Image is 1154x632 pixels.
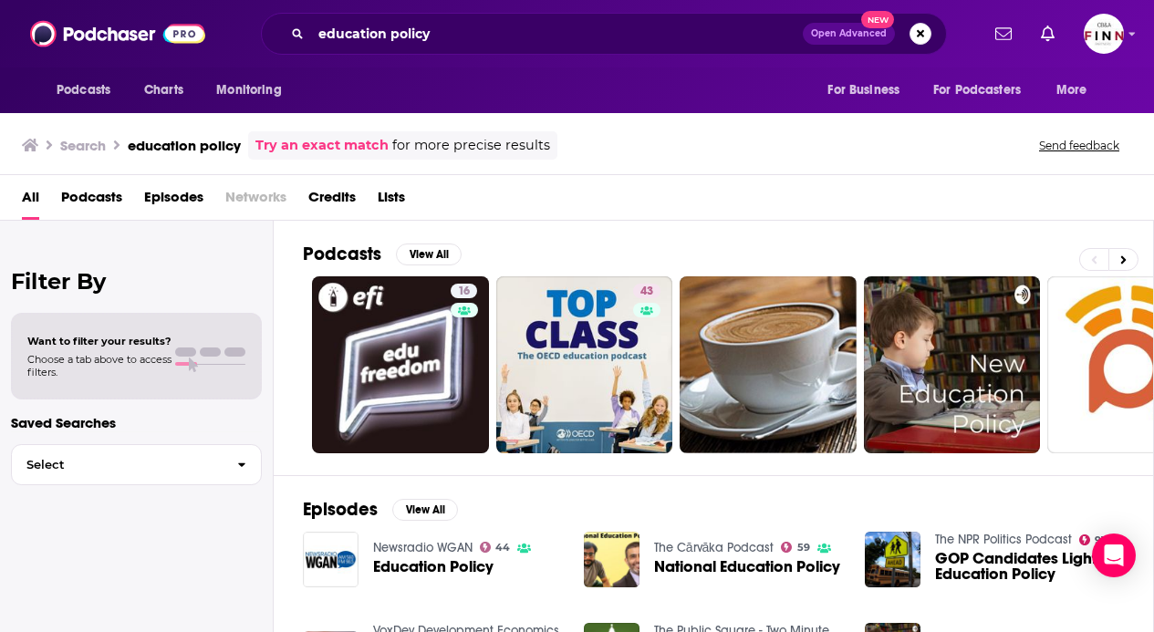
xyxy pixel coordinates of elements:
a: Newsradio WGAN [373,540,473,555]
img: Education Policy [303,532,359,587]
button: open menu [203,73,305,108]
a: Episodes [144,182,203,220]
h2: Podcasts [303,243,381,265]
a: 44 [480,542,511,553]
a: 91 [1079,534,1106,545]
span: Logged in as FINNMadison [1084,14,1124,54]
a: GOP Candidates Light On Education Policy [935,551,1124,582]
span: For Business [827,78,899,103]
h2: Episodes [303,498,378,521]
a: Show notifications dropdown [1034,18,1062,49]
button: Select [11,444,262,485]
button: open menu [1044,73,1110,108]
a: Charts [132,73,194,108]
a: The NPR Politics Podcast [935,532,1072,547]
img: Podchaser - Follow, Share and Rate Podcasts [30,16,205,51]
img: User Profile [1084,14,1124,54]
span: Open Advanced [811,29,887,38]
button: open menu [44,73,134,108]
input: Search podcasts, credits, & more... [311,19,803,48]
button: Send feedback [1034,138,1125,153]
a: Lists [378,182,405,220]
span: For Podcasters [933,78,1021,103]
a: 16 [312,276,489,453]
img: GOP Candidates Light On Education Policy [865,532,920,587]
a: EpisodesView All [303,498,458,521]
span: Monitoring [216,78,281,103]
button: View All [396,243,462,265]
a: National Education Policy [654,559,840,575]
h2: Filter By [11,268,262,295]
span: for more precise results [392,135,550,156]
a: All [22,182,39,220]
a: Credits [308,182,356,220]
button: Show profile menu [1084,14,1124,54]
a: 43 [633,284,660,298]
span: Want to filter your results? [27,335,172,347]
span: Charts [144,78,183,103]
a: Podcasts [61,182,122,220]
img: National Education Policy [584,532,639,587]
span: Networks [225,182,286,220]
p: Saved Searches [11,414,262,431]
a: 43 [496,276,673,453]
a: PodcastsView All [303,243,462,265]
h3: education policy [128,137,241,154]
button: View All [392,499,458,521]
button: open menu [921,73,1047,108]
a: Show notifications dropdown [988,18,1019,49]
a: The Cārvāka Podcast [654,540,775,555]
button: open menu [815,73,922,108]
a: 59 [781,542,810,553]
h3: Search [60,137,106,154]
span: 43 [640,283,653,301]
span: 16 [458,283,470,301]
span: Choose a tab above to access filters. [27,353,172,378]
span: More [1056,78,1087,103]
a: Education Policy [373,559,494,575]
a: 16 [451,284,477,298]
span: New [861,11,894,28]
div: Search podcasts, credits, & more... [261,13,947,55]
span: 44 [495,544,510,552]
button: Open AdvancedNew [803,23,895,45]
span: 59 [797,544,810,552]
div: Open Intercom Messenger [1092,534,1136,577]
span: Podcasts [57,78,110,103]
span: Select [12,459,223,471]
a: Try an exact match [255,135,389,156]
